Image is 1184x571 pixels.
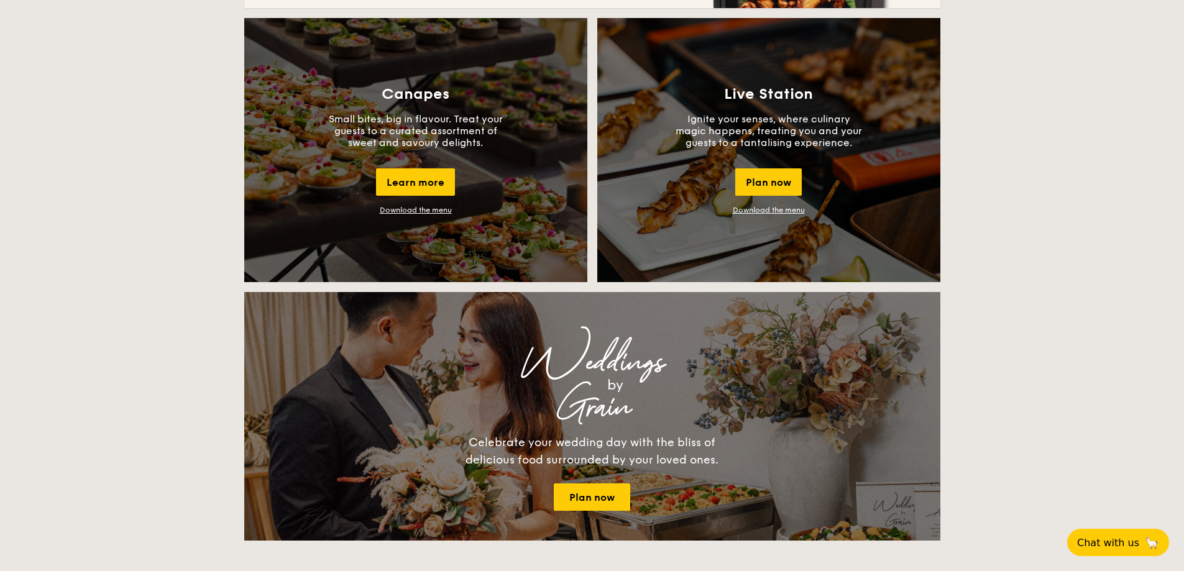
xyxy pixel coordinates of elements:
p: Small bites, big in flavour. Treat your guests to a curated assortment of sweet and savoury delig... [323,113,509,148]
p: Ignite your senses, where culinary magic happens, treating you and your guests to a tantalising e... [676,113,862,148]
div: Plan now [735,168,802,196]
button: Chat with us🦙 [1067,529,1169,556]
div: Weddings [354,352,831,374]
h3: Live Station [724,86,813,103]
div: by [400,374,831,396]
a: Plan now [554,483,630,511]
span: 🦙 [1144,536,1159,550]
h3: Canapes [382,86,449,103]
span: Chat with us [1077,537,1139,549]
a: Download the menu [733,206,805,214]
a: Download the menu [380,206,452,214]
div: Learn more [376,168,455,196]
div: Grain [354,396,831,419]
div: Celebrate your wedding day with the bliss of delicious food surrounded by your loved ones. [452,434,732,468]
